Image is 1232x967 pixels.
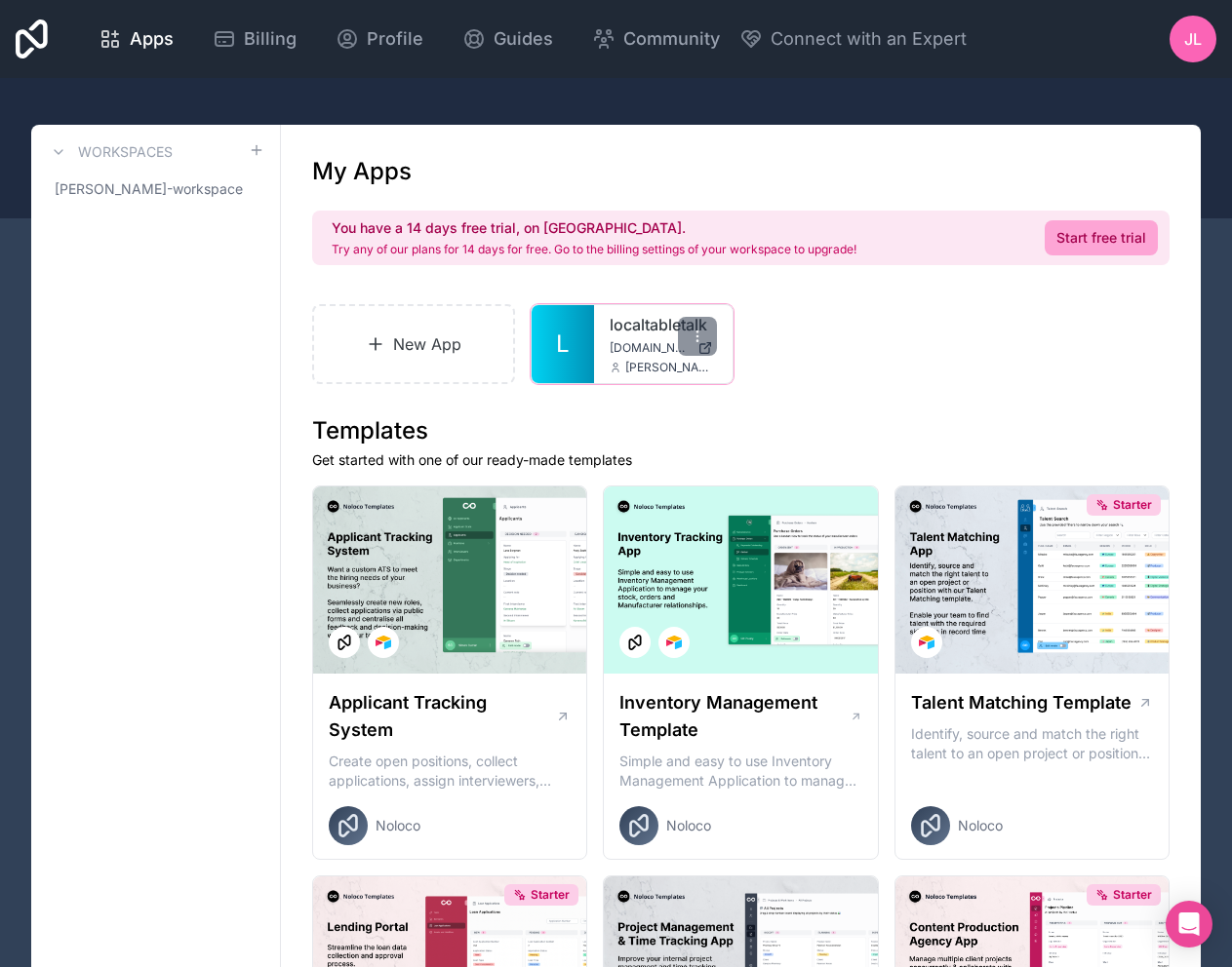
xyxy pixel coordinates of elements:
[197,18,312,60] a: Billing
[739,25,967,53] button: Connect with an Expert
[55,179,243,199] span: [PERSON_NAME]-workspace
[958,816,1003,835] span: Noloco
[1045,220,1158,255] a: Start free trial
[83,18,189,60] a: Apps
[1113,887,1152,903] span: Starter
[666,816,711,835] span: Noloco
[610,313,717,336] a: localtabletalk
[771,25,967,53] span: Connect with an Expert
[619,752,861,791] p: Simple and easy to use Inventory Management Application to manage your stock, orders and Manufact...
[623,25,720,53] span: Community
[78,142,173,162] h3: Workspaces
[1113,497,1152,513] span: Starter
[312,450,1170,470] p: Get started with one of our ready-made templates
[1184,27,1202,51] span: JL
[320,18,439,60] a: Profile
[919,635,934,650] img: Airtable Logo
[625,360,717,375] span: [PERSON_NAME][EMAIL_ADDRESS][DOMAIN_NAME]
[610,340,690,356] span: [DOMAIN_NAME]
[376,635,391,650] img: Airtable Logo
[376,816,420,835] span: Noloco
[312,415,1170,446] h1: Templates
[329,752,571,791] p: Create open positions, collect applications, assign interviewers, centralise candidate feedback a...
[332,242,856,257] p: Try any of our plans for 14 days for free. Go to the billing settings of your workspace to upgrade!
[367,25,423,53] span: Profile
[312,156,412,187] h1: My Apps
[332,218,856,238] h2: You have a 14 days free trial, on [GEOGRAPHIC_DATA].
[576,18,735,60] a: Community
[666,635,682,650] img: Airtable Logo
[911,724,1153,763] p: Identify, source and match the right talent to an open project or position with our Talent Matchi...
[130,25,174,53] span: Apps
[556,329,570,360] span: L
[447,18,569,60] a: Guides
[47,172,264,207] a: [PERSON_NAME]-workspace
[619,689,849,744] h1: Inventory Management Template
[494,25,553,53] span: Guides
[329,689,555,744] h1: Applicant Tracking System
[532,305,594,383] a: L
[312,304,515,384] a: New App
[1166,901,1212,948] div: Open Intercom Messenger
[47,140,173,164] a: Workspaces
[610,340,717,356] a: [DOMAIN_NAME]
[911,689,1132,716] h1: Talent Matching Template
[531,887,570,903] span: Starter
[244,25,297,53] span: Billing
